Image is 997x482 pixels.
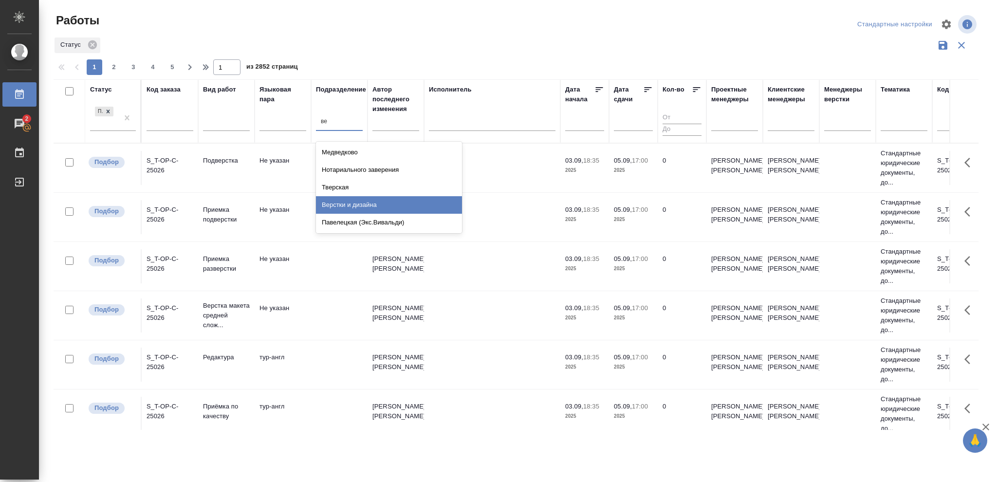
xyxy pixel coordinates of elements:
[94,206,119,216] p: Подбор
[583,157,599,164] p: 18:35
[614,304,632,312] p: 05.09,
[632,403,648,410] p: 17:00
[632,304,648,312] p: 17:00
[368,298,424,333] td: [PERSON_NAME] [PERSON_NAME]
[94,106,114,118] div: Подбор
[54,13,99,28] span: Работы
[958,15,979,34] span: Посмотреть информацию
[706,151,763,185] td: [PERSON_NAME] [PERSON_NAME]
[967,430,983,451] span: 🙏
[632,255,648,262] p: 17:00
[316,214,462,231] div: Павелецкая (Экс.Вивальди)
[565,264,604,274] p: 2025
[959,298,982,322] button: Здесь прячутся важные кнопки
[763,397,819,431] td: [PERSON_NAME] [PERSON_NAME]
[932,348,989,382] td: S_T-OP-C-25026-WK-001
[663,85,684,94] div: Кол-во
[881,148,927,187] p: Стандартные юридические документы, до...
[429,85,472,94] div: Исполнитель
[881,345,927,384] p: Стандартные юридические документы, до...
[88,303,136,316] div: Можно подбирать исполнителей
[658,397,706,431] td: 0
[932,298,989,333] td: S_T-OP-C-25026-WK-008
[94,157,119,167] p: Подбор
[614,353,632,361] p: 05.09,
[55,37,100,53] div: Статус
[88,205,136,218] div: Можно подбирать исполнителей
[255,200,311,234] td: Не указан
[316,144,462,161] div: Медведково
[203,156,250,166] p: Подверстка
[614,85,643,104] div: Дата сдачи
[658,249,706,283] td: 0
[959,348,982,371] button: Здесь прячутся важные кнопки
[881,247,927,286] p: Стандартные юридические документы, до...
[126,62,141,72] span: 3
[147,85,181,94] div: Код заказа
[583,304,599,312] p: 18:35
[565,353,583,361] p: 03.09,
[583,403,599,410] p: 18:35
[763,298,819,333] td: [PERSON_NAME] [PERSON_NAME]
[824,85,871,104] div: Менеджеры верстки
[614,157,632,164] p: 05.09,
[565,255,583,262] p: 03.09,
[932,249,989,283] td: S_T-OP-C-25026-WK-007
[203,402,250,421] p: Приёмка по качеству
[106,59,122,75] button: 2
[881,296,927,335] p: Стандартные юридические документы, до...
[632,157,648,164] p: 17:00
[614,313,653,323] p: 2025
[203,301,250,330] p: Верстка макета средней слож...
[246,61,298,75] span: из 2852 страниц
[147,303,193,323] div: S_T-OP-C-25026
[565,411,604,421] p: 2025
[663,124,702,136] input: До
[768,85,814,104] div: Клиентские менеджеры
[368,397,424,431] td: [PERSON_NAME] [PERSON_NAME]
[658,298,706,333] td: 0
[632,206,648,213] p: 17:00
[165,59,180,75] button: 5
[368,249,424,283] td: [PERSON_NAME] [PERSON_NAME]
[932,397,989,431] td: S_T-OP-C-25026-WK-006
[614,411,653,421] p: 2025
[706,298,763,333] td: [PERSON_NAME] [PERSON_NAME]
[145,62,161,72] span: 4
[316,179,462,196] div: Тверская
[565,304,583,312] p: 03.09,
[614,264,653,274] p: 2025
[19,114,34,124] span: 2
[706,200,763,234] td: [PERSON_NAME] [PERSON_NAME]
[763,348,819,382] td: [PERSON_NAME] [PERSON_NAME]
[203,205,250,224] p: Приемка подверстки
[963,428,987,453] button: 🙏
[959,397,982,420] button: Здесь прячутся важные кнопки
[565,403,583,410] p: 03.09,
[614,206,632,213] p: 05.09,
[316,85,366,94] div: Подразделение
[614,362,653,372] p: 2025
[663,112,702,124] input: От
[88,254,136,267] div: Можно подбирать исполнителей
[88,156,136,169] div: Можно подбирать исполнителей
[583,353,599,361] p: 18:35
[255,249,311,283] td: Не указан
[126,59,141,75] button: 3
[565,85,594,104] div: Дата начала
[565,157,583,164] p: 03.09,
[94,354,119,364] p: Подбор
[881,394,927,433] p: Стандартные юридические документы, до...
[165,62,180,72] span: 5
[316,196,462,214] div: Верстки и дизайна
[316,161,462,179] div: Нотариального заверения
[763,151,819,185] td: [PERSON_NAME] [PERSON_NAME]
[614,255,632,262] p: 05.09,
[88,402,136,415] div: Можно подбирать исполнителей
[565,313,604,323] p: 2025
[658,200,706,234] td: 0
[614,215,653,224] p: 2025
[881,85,910,94] div: Тематика
[935,13,958,36] span: Настроить таблицу
[147,352,193,372] div: S_T-OP-C-25026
